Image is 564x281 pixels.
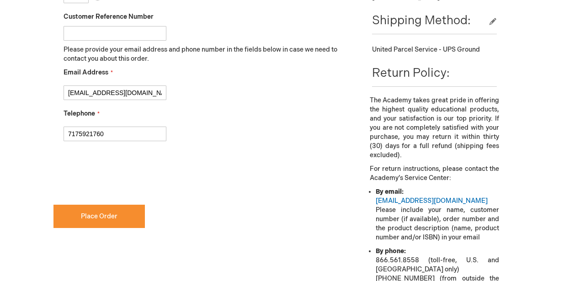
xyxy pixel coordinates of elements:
iframe: reCAPTCHA [53,156,192,191]
span: Email Address [64,69,108,76]
button: Place Order [53,205,145,228]
p: The Academy takes great pride in offering the highest quality educational products, and your sati... [370,96,499,160]
span: Return Policy: [372,66,450,80]
span: Telephone [64,110,95,117]
span: United Parcel Service - UPS Ground [372,46,480,53]
li: Please include your name, customer number (if available), order number and the product descriptio... [376,187,499,242]
span: Place Order [81,212,117,220]
a: [EMAIL_ADDRESS][DOMAIN_NAME] [376,197,488,205]
strong: By email: [376,188,404,196]
span: Shipping Method: [372,14,471,28]
strong: By phone: [376,247,406,255]
span: Customer Reference Number [64,13,154,21]
p: Please provide your email address and phone number in the fields below in case we need to contact... [64,45,345,64]
p: For return instructions, please contact the Academy’s Service Center: [370,164,499,183]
